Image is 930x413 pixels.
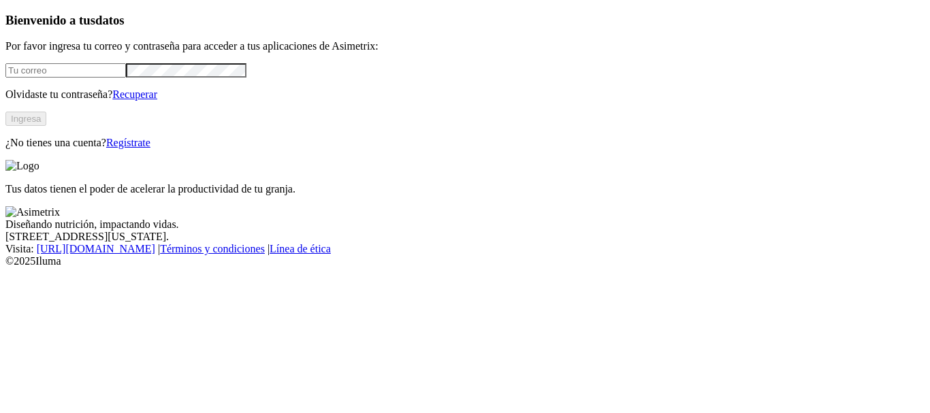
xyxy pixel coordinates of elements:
a: [URL][DOMAIN_NAME] [37,243,155,254]
p: Tus datos tienen el poder de acelerar la productividad de tu granja. [5,183,925,195]
p: Por favor ingresa tu correo y contraseña para acceder a tus aplicaciones de Asimetrix: [5,40,925,52]
h3: Bienvenido a tus [5,13,925,28]
input: Tu correo [5,63,126,78]
a: Términos y condiciones [160,243,265,254]
div: © 2025 Iluma [5,255,925,267]
img: Logo [5,160,39,172]
span: datos [95,13,125,27]
div: [STREET_ADDRESS][US_STATE]. [5,231,925,243]
a: Línea de ética [270,243,331,254]
div: Diseñando nutrición, impactando vidas. [5,218,925,231]
p: ¿No tienes una cuenta? [5,137,925,149]
button: Ingresa [5,112,46,126]
img: Asimetrix [5,206,60,218]
a: Recuperar [112,88,157,100]
p: Olvidaste tu contraseña? [5,88,925,101]
a: Regístrate [106,137,150,148]
div: Visita : | | [5,243,925,255]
